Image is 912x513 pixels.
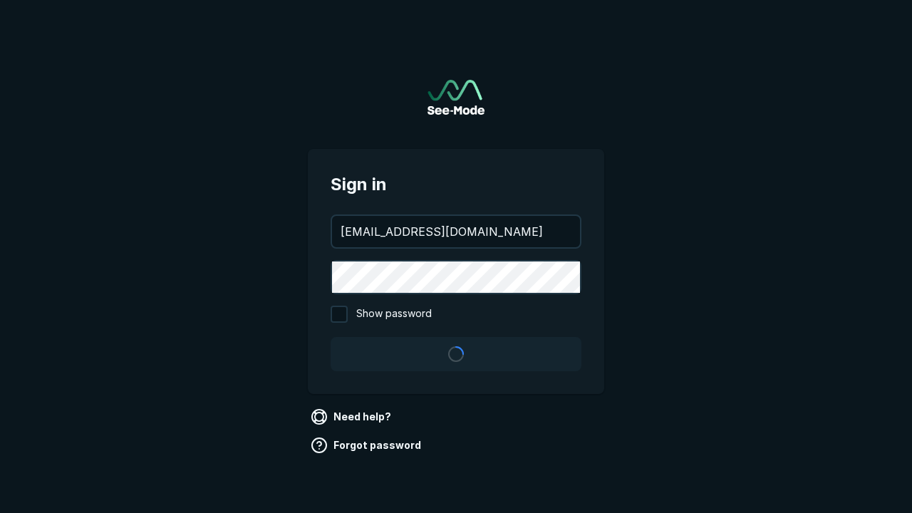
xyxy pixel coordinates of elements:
span: Sign in [331,172,581,197]
a: Need help? [308,405,397,428]
a: Go to sign in [427,80,484,115]
span: Show password [356,306,432,323]
input: your@email.com [332,216,580,247]
img: See-Mode Logo [427,80,484,115]
a: Forgot password [308,434,427,457]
